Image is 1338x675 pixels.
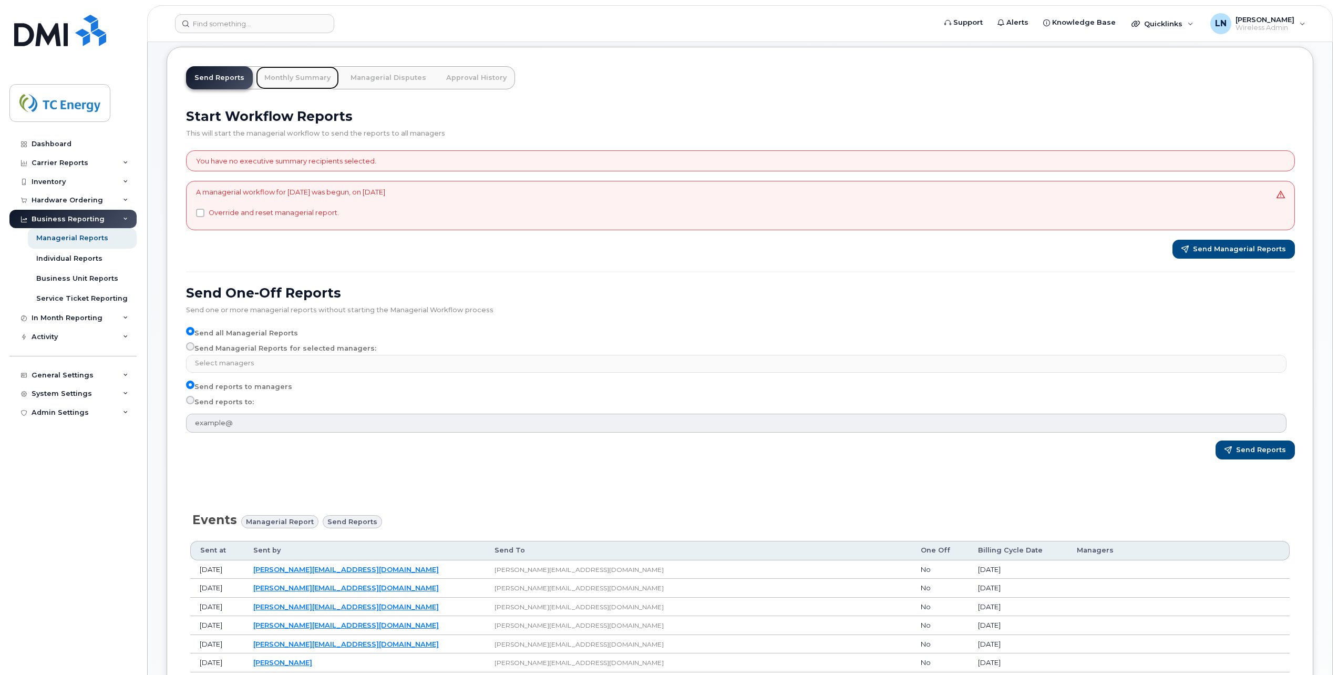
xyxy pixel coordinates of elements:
[1144,19,1182,28] span: Quicklinks
[253,602,439,611] a: [PERSON_NAME][EMAIL_ADDRESS][DOMAIN_NAME]
[1236,24,1294,32] span: Wireless Admin
[911,560,969,579] td: No
[969,635,1067,654] td: [DATE]
[485,541,911,560] th: Send To
[1052,17,1116,28] span: Knowledge Base
[327,517,377,527] span: Send reports
[253,658,312,667] a: [PERSON_NAME]
[186,108,1295,124] h2: Start Workflow Reports
[1203,13,1313,34] div: Lewis Nchotindoh
[1292,629,1330,667] iframe: Messenger Launcher
[190,560,244,579] td: [DATE]
[342,66,435,89] a: Managerial Disputes
[190,635,244,654] td: [DATE]
[969,560,1067,579] td: [DATE]
[190,598,244,617] td: [DATE]
[256,66,339,89] a: Monthly Summary
[911,541,969,560] th: One Off
[953,17,983,28] span: Support
[196,156,376,166] p: You have no executive summary recipients selected.
[190,653,244,672] td: [DATE]
[495,584,664,592] span: [PERSON_NAME][EMAIL_ADDRESS][DOMAIN_NAME]
[1236,445,1286,455] span: Send Reports
[911,598,969,617] td: No
[1036,12,1123,33] a: Knowledge Base
[190,579,244,598] td: [DATE]
[969,579,1067,598] td: [DATE]
[253,640,439,648] a: [PERSON_NAME][EMAIL_ADDRESS][DOMAIN_NAME]
[192,513,237,527] span: Events
[969,653,1067,672] td: [DATE]
[1215,17,1227,30] span: LN
[186,414,1286,433] input: example@
[1124,13,1201,34] div: Quicklinks
[495,603,664,611] span: [PERSON_NAME][EMAIL_ADDRESS][DOMAIN_NAME]
[196,187,385,224] div: A managerial workflow for [DATE] was begun, on [DATE]
[186,66,253,89] a: Send Reports
[969,541,1067,560] th: Billing Cycle Date
[495,659,664,667] span: [PERSON_NAME][EMAIL_ADDRESS][DOMAIN_NAME]
[186,396,254,408] label: Send reports to:
[186,381,194,389] input: Send reports to managers
[495,640,664,648] span: [PERSON_NAME][EMAIL_ADDRESS][DOMAIN_NAME]
[990,12,1036,33] a: Alerts
[969,598,1067,617] td: [DATE]
[495,621,664,629] span: [PERSON_NAME][EMAIL_ADDRESS][DOMAIN_NAME]
[1172,240,1295,259] button: Send Managerial Reports
[186,285,1295,301] h2: Send One-Off Reports
[1236,15,1294,24] span: [PERSON_NAME]
[969,616,1067,635] td: [DATE]
[438,66,515,89] a: Approval History
[495,566,664,574] span: [PERSON_NAME][EMAIL_ADDRESS][DOMAIN_NAME]
[186,327,194,335] input: Send all Managerial Reports
[911,653,969,672] td: No
[186,301,1295,314] div: Send one or more managerial reports without starting the Managerial Workflow process
[1193,244,1286,254] span: Send Managerial Reports
[186,342,194,351] input: Send Managerial Reports for selected managers:
[209,207,339,219] label: Override and reset managerial report.
[190,616,244,635] td: [DATE]
[186,124,1295,138] div: This will start the managerial workflow to send the reports to all managers
[937,12,990,33] a: Support
[911,579,969,598] td: No
[1006,17,1028,28] span: Alerts
[186,381,292,393] label: Send reports to managers
[186,396,194,404] input: Send reports to:
[246,517,314,527] span: Managerial Report
[186,342,376,355] label: Send Managerial Reports for selected managers:
[186,327,298,340] label: Send all Managerial Reports
[253,565,439,574] a: [PERSON_NAME][EMAIL_ADDRESS][DOMAIN_NAME]
[1216,441,1295,459] button: Send Reports
[253,621,439,629] a: [PERSON_NAME][EMAIL_ADDRESS][DOMAIN_NAME]
[190,541,244,560] th: Sent at
[253,584,439,592] a: [PERSON_NAME][EMAIL_ADDRESS][DOMAIN_NAME]
[911,635,969,654] td: No
[1067,541,1290,560] th: Managers
[175,14,334,33] input: Find something...
[244,541,486,560] th: Sent by
[911,616,969,635] td: No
